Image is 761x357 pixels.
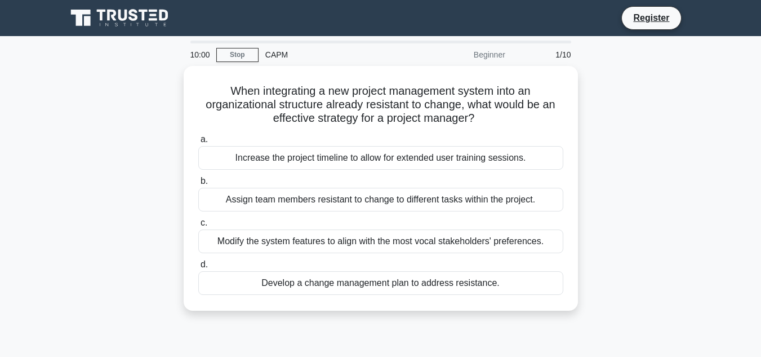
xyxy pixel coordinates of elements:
span: a. [201,134,208,144]
h5: When integrating a new project management system into an organizational structure already resista... [197,84,564,126]
a: Register [626,11,676,25]
span: c. [201,218,207,227]
div: CAPM [259,43,413,66]
div: Beginner [413,43,512,66]
span: d. [201,259,208,269]
div: Develop a change management plan to address resistance. [198,271,563,295]
span: b. [201,176,208,186]
div: Assign team members resistant to change to different tasks within the project. [198,188,563,211]
div: 10:00 [184,43,216,66]
div: Increase the project timeline to allow for extended user training sessions. [198,146,563,170]
div: Modify the system features to align with the most vocal stakeholders' preferences. [198,230,563,253]
a: Stop [216,48,259,62]
div: 1/10 [512,43,578,66]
